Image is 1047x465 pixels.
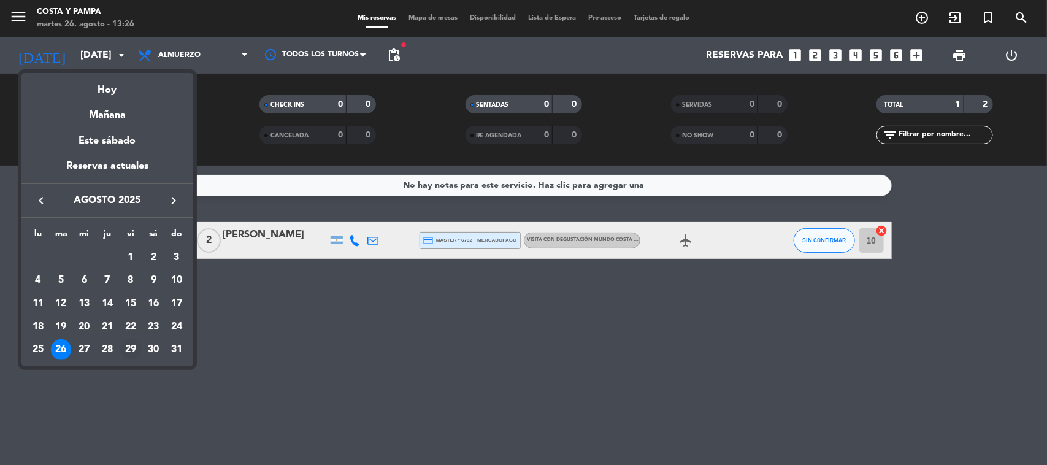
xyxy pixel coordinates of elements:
[142,246,166,269] td: 2 de agosto de 2025
[26,339,50,362] td: 25 de agosto de 2025
[166,247,187,268] div: 3
[97,270,118,291] div: 7
[120,247,141,268] div: 1
[50,315,73,339] td: 19 de agosto de 2025
[51,293,72,314] div: 12
[21,124,193,158] div: Este sábado
[96,315,119,339] td: 21 de agosto de 2025
[165,315,188,339] td: 24 de agosto de 2025
[30,193,52,209] button: keyboard_arrow_left
[119,339,142,362] td: 29 de agosto de 2025
[163,193,185,209] button: keyboard_arrow_right
[72,269,96,292] td: 6 de agosto de 2025
[50,339,73,362] td: 26 de agosto de 2025
[21,98,193,123] div: Mañana
[166,293,187,314] div: 17
[166,317,187,337] div: 24
[165,292,188,315] td: 17 de agosto de 2025
[26,292,50,315] td: 11 de agosto de 2025
[51,317,72,337] div: 19
[72,227,96,246] th: miércoles
[142,227,166,246] th: sábado
[165,246,188,269] td: 3 de agosto de 2025
[34,193,48,208] i: keyboard_arrow_left
[28,270,48,291] div: 4
[120,270,141,291] div: 8
[143,339,164,360] div: 30
[50,269,73,292] td: 5 de agosto de 2025
[51,339,72,360] div: 26
[72,339,96,362] td: 27 de agosto de 2025
[96,339,119,362] td: 28 de agosto de 2025
[21,158,193,183] div: Reservas actuales
[28,293,48,314] div: 11
[50,227,73,246] th: martes
[119,315,142,339] td: 22 de agosto de 2025
[72,315,96,339] td: 20 de agosto de 2025
[143,247,164,268] div: 2
[120,293,141,314] div: 15
[97,317,118,337] div: 21
[120,317,141,337] div: 22
[96,227,119,246] th: jueves
[119,246,142,269] td: 1 de agosto de 2025
[120,339,141,360] div: 29
[166,193,181,208] i: keyboard_arrow_right
[142,315,166,339] td: 23 de agosto de 2025
[166,270,187,291] div: 10
[72,292,96,315] td: 13 de agosto de 2025
[50,292,73,315] td: 12 de agosto de 2025
[165,227,188,246] th: domingo
[143,270,164,291] div: 9
[119,292,142,315] td: 15 de agosto de 2025
[74,293,94,314] div: 13
[74,317,94,337] div: 20
[51,270,72,291] div: 5
[26,315,50,339] td: 18 de agosto de 2025
[97,293,118,314] div: 14
[28,339,48,360] div: 25
[21,73,193,98] div: Hoy
[52,193,163,209] span: agosto 2025
[74,339,94,360] div: 27
[142,269,166,292] td: 9 de agosto de 2025
[96,292,119,315] td: 14 de agosto de 2025
[165,339,188,362] td: 31 de agosto de 2025
[142,292,166,315] td: 16 de agosto de 2025
[143,293,164,314] div: 16
[26,269,50,292] td: 4 de agosto de 2025
[143,317,164,337] div: 23
[74,270,94,291] div: 6
[166,339,187,360] div: 31
[119,269,142,292] td: 8 de agosto de 2025
[26,246,119,269] td: AGO.
[119,227,142,246] th: viernes
[96,269,119,292] td: 7 de agosto de 2025
[28,317,48,337] div: 18
[26,227,50,246] th: lunes
[142,339,166,362] td: 30 de agosto de 2025
[97,339,118,360] div: 28
[165,269,188,292] td: 10 de agosto de 2025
